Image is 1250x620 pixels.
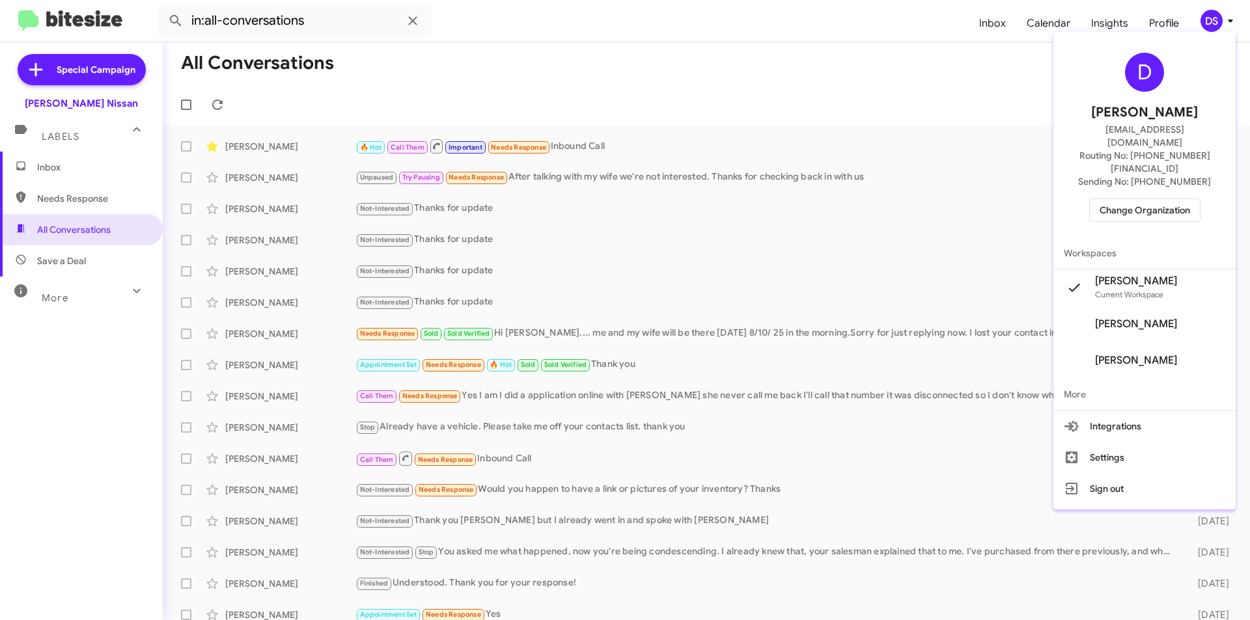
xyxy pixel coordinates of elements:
[1095,354,1177,367] span: [PERSON_NAME]
[1078,175,1211,188] span: Sending No: [PHONE_NUMBER]
[1100,199,1190,221] span: Change Organization
[1091,102,1198,123] span: [PERSON_NAME]
[1125,53,1164,92] div: D
[1095,275,1177,288] span: [PERSON_NAME]
[1053,442,1236,473] button: Settings
[1089,198,1201,222] button: Change Organization
[1095,317,1177,330] span: [PERSON_NAME]
[1095,290,1163,299] span: Current Workspace
[1053,237,1236,269] span: Workspaces
[1069,149,1220,175] span: Routing No: [PHONE_NUMBER][FINANCIAL_ID]
[1053,473,1236,504] button: Sign out
[1053,411,1236,442] button: Integrations
[1053,379,1236,410] span: More
[1069,123,1220,149] span: [EMAIL_ADDRESS][DOMAIN_NAME]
